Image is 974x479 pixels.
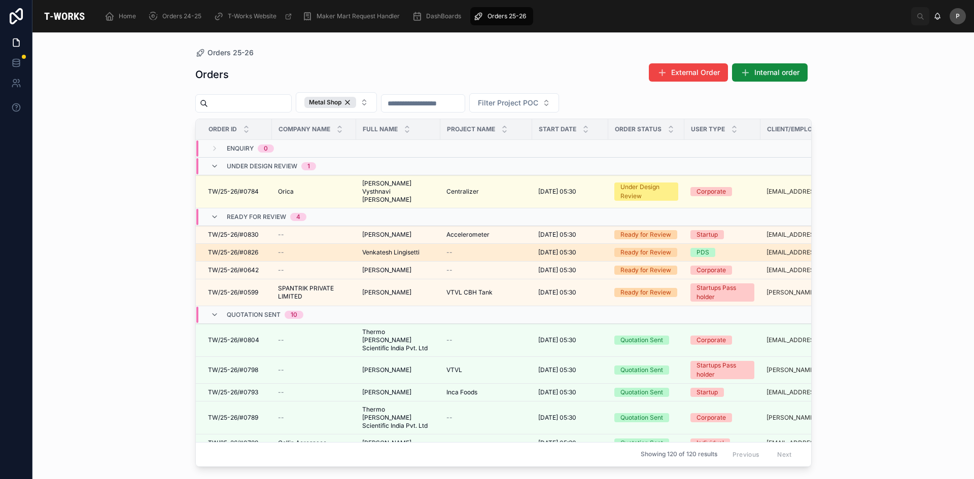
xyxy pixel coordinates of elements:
a: Thermo [PERSON_NAME] Scientific India Pvt. Ltd [362,406,434,430]
span: VTVL [446,366,462,374]
span: -- [278,266,284,274]
span: [PERSON_NAME] [362,288,411,297]
a: [DATE] 05:30 [538,288,602,297]
span: VTVL CBH Tank [446,288,493,297]
a: Accelerometer [446,231,526,239]
span: External Order [671,67,720,78]
div: Startup [697,388,718,397]
span: SPANTRIK PRIVATE LIMITED [278,284,350,301]
span: T-Works Website [228,12,276,20]
a: [PERSON_NAME][EMAIL_ADDRESS][DOMAIN_NAME] [767,288,857,297]
span: -- [278,414,284,422]
a: TW/25-26/#0793 [208,388,266,396]
span: [DATE] 05:30 [538,336,576,344]
a: [DATE] 05:30 [538,388,602,396]
span: DashBoards [426,12,461,20]
a: TW/25-26/#0826 [208,248,266,256]
a: [DATE] 05:30 [538,188,602,196]
div: Quotation Sent [620,336,663,345]
a: -- [446,336,526,344]
a: PDS [690,248,754,257]
a: [EMAIL_ADDRESS][DOMAIN_NAME] [767,188,857,196]
span: TW/25-26/#0830 [208,231,259,239]
button: Internal order [732,63,808,82]
a: [PERSON_NAME][EMAIL_ADDRESS][PERSON_NAME][DOMAIN_NAME] [767,414,857,422]
span: Venkatesh Lingisetti [362,248,420,256]
div: Quotation Sent [620,438,663,448]
a: -- [446,439,526,447]
a: [EMAIL_ADDRESS][DOMAIN_NAME] [767,248,857,256]
a: [EMAIL_ADDRESS][DOMAIN_NAME] [767,266,857,274]
a: Startup [690,388,754,397]
a: Quotation Sent [614,388,678,397]
div: Individual [697,438,724,448]
span: [DATE] 05:30 [538,288,576,297]
div: Under Design Review [620,182,672,201]
a: TW/25-26/#0784 [208,188,266,196]
a: -- [278,336,350,344]
a: Corporate [690,266,754,275]
a: -- [278,366,350,374]
span: -- [278,366,284,374]
span: -- [446,248,453,256]
span: [DATE] 05:30 [538,248,576,256]
a: [DATE] 05:30 [538,266,602,274]
a: -- [446,248,526,256]
a: Thermo [PERSON_NAME] Scientific India Pvt. Ltd [362,328,434,352]
span: Under Design Review [227,162,297,170]
div: Ready for Review [620,288,671,297]
button: Unselect METAL_SHOP [304,97,356,108]
span: Internal order [754,67,799,78]
span: Maker Mart Request Handler [317,12,400,20]
span: TW/25-26/#0798 [208,366,258,374]
span: [DATE] 05:30 [538,188,576,196]
span: -- [446,336,453,344]
div: 1 [307,162,310,170]
span: [PERSON_NAME] [362,266,411,274]
a: [DATE] 05:30 [538,231,602,239]
div: Corporate [697,266,726,275]
span: Home [119,12,136,20]
span: TW/25-26/#0789 [208,414,258,422]
div: 10 [291,311,297,319]
span: Collin Aerospace [278,439,327,447]
div: Startup [697,230,718,239]
a: Quotation Sent [614,336,678,345]
span: [PERSON_NAME] [362,388,411,396]
span: Ready for Review [227,213,286,221]
h1: Orders [195,67,229,82]
span: Client/Employee Email [767,125,844,133]
a: [PERSON_NAME] [362,439,434,447]
a: Collin Aerospace [278,439,350,447]
span: TW/25-26/#0804 [208,336,259,344]
span: [DATE] 05:30 [538,414,576,422]
a: Orders 25-26 [470,7,533,25]
a: [EMAIL_ADDRESS][DOMAIN_NAME] [767,336,857,344]
span: TW/25-26/#0784 [208,188,259,196]
div: Quotation Sent [620,365,663,375]
span: Showing 120 of 120 results [641,451,717,459]
a: [PERSON_NAME] [362,366,434,374]
a: Individual [690,438,754,448]
a: -- [446,266,526,274]
span: Quotation Sent [227,311,281,319]
div: PDS [697,248,709,257]
div: Ready for Review [620,248,671,257]
a: TW/25-26/#0789 [208,414,266,422]
span: -- [278,388,284,396]
span: Orders 25-26 [207,48,254,58]
div: 4 [296,213,300,221]
span: TW/25-26/#0793 [208,388,258,396]
span: Order Status [615,125,662,133]
span: Orica [278,188,294,196]
span: P [956,12,960,20]
a: [DATE] 05:30 [538,336,602,344]
a: TW/25-26/#0642 [208,266,266,274]
span: TW/25-26/#0788 [208,439,258,447]
a: -- [278,266,350,274]
a: TW/25-26/#0788 [208,439,266,447]
a: [DATE] 05:30 [538,414,602,422]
